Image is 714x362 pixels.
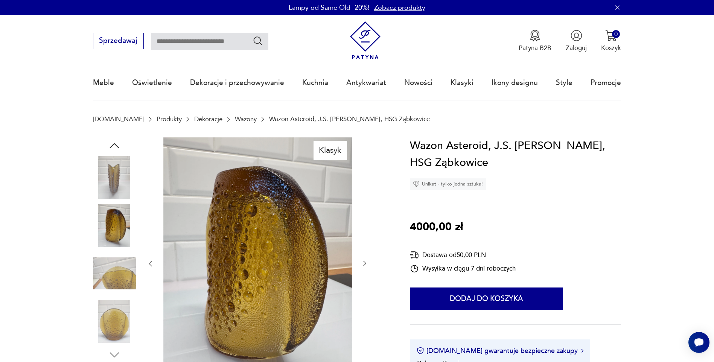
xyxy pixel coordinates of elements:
img: Zdjęcie produktu Wazon Asteroid, J.S. Drost, HSG Ząbkowice [93,300,136,343]
p: 4000,00 zł [410,219,463,236]
div: Dostawa od 50,00 PLN [410,250,516,260]
p: Lampy od Same Old -20%! [289,3,370,12]
img: Patyna - sklep z meblami i dekoracjami vintage [346,21,384,59]
a: Dekoracje [194,116,222,123]
a: Nowości [404,65,432,100]
p: Zaloguj [566,44,587,52]
a: Ikona medaluPatyna B2B [519,30,551,52]
button: [DOMAIN_NAME] gwarantuje bezpieczne zakupy [417,346,583,356]
h1: Wazon Asteroid, J.S. [PERSON_NAME], HSG Ząbkowice [410,137,621,172]
div: Wysyłka w ciągu 7 dni roboczych [410,264,516,273]
img: Zdjęcie produktu Wazon Asteroid, J.S. Drost, HSG Ząbkowice [93,156,136,199]
a: Oświetlenie [132,65,172,100]
button: Zaloguj [566,30,587,52]
a: Meble [93,65,114,100]
a: Sprzedawaj [93,38,144,44]
img: Ikona dostawy [410,250,419,260]
p: Koszyk [601,44,621,52]
button: Sprzedawaj [93,33,144,49]
a: Kuchnia [302,65,328,100]
p: Wazon Asteroid, J.S. [PERSON_NAME], HSG Ząbkowice [269,116,430,123]
a: Style [556,65,572,100]
img: Ikona diamentu [413,181,420,187]
button: Dodaj do koszyka [410,287,563,310]
a: Wazony [235,116,257,123]
img: Zdjęcie produktu Wazon Asteroid, J.S. Drost, HSG Ząbkowice [93,252,136,295]
img: Ikona strzałki w prawo [581,349,583,353]
a: Dekoracje i przechowywanie [190,65,284,100]
img: Ikona koszyka [605,30,617,41]
button: Patyna B2B [519,30,551,52]
div: Unikat - tylko jedna sztuka! [410,178,486,190]
img: Ikona medalu [529,30,541,41]
a: Promocje [591,65,621,100]
img: Zdjęcie produktu Wazon Asteroid, J.S. Drost, HSG Ząbkowice [93,204,136,247]
img: Ikona certyfikatu [417,347,424,354]
a: Produkty [157,116,182,123]
a: Antykwariat [346,65,386,100]
a: Klasyki [451,65,473,100]
img: Ikonka użytkownika [571,30,582,41]
iframe: Smartsupp widget button [688,332,709,353]
button: 0Koszyk [601,30,621,52]
button: Szukaj [253,35,263,46]
div: Klasyk [314,141,347,160]
a: [DOMAIN_NAME] [93,116,144,123]
div: 0 [612,30,620,38]
a: Zobacz produkty [374,3,425,12]
p: Patyna B2B [519,44,551,52]
a: Ikony designu [492,65,538,100]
